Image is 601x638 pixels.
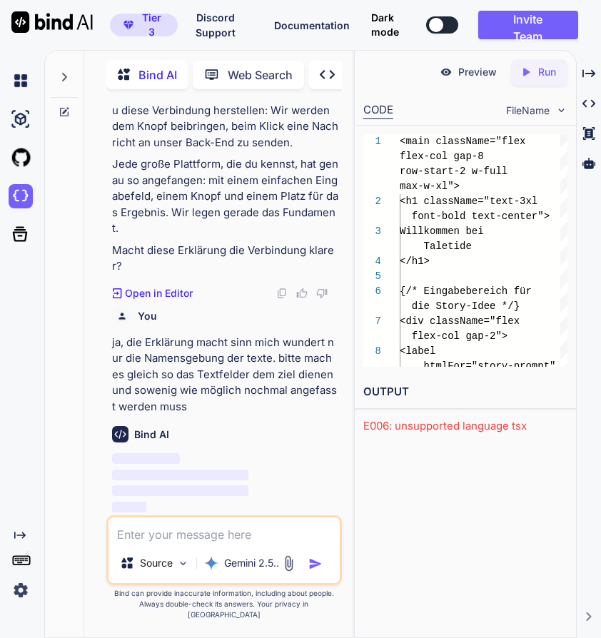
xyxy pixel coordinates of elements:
img: Pick Models [177,557,189,569]
span: <div className="flex [400,315,520,327]
h2: OUTPUT [355,375,576,409]
img: ai-studio [9,107,33,131]
p: Im nächsten großen Schritt werden wir genau diese Verbindung herstellen: Wir werden dem Knopf bei... [112,86,339,151]
p: Run [538,65,556,79]
button: Discord Support [178,10,253,40]
div: 2 [363,194,381,209]
span: Documentation [274,19,350,31]
img: like [296,288,308,299]
img: copy [276,288,288,299]
button: Documentation [274,18,350,33]
img: Bind AI [11,11,93,33]
div: 1 [363,134,381,149]
p: Bind can provide inaccurate information, including about people. Always double-check its answers.... [106,588,342,620]
span: <main className="flex [400,136,525,147]
img: darkCloudIdeIcon [9,184,33,208]
span: ‌ [112,453,180,464]
span: Discord Support [196,11,236,39]
img: preview [440,66,453,79]
p: Web Search [228,66,293,83]
span: </h1> [400,255,430,267]
span: Taletide [424,240,472,252]
span: <h1 className="text-3xl [400,196,537,207]
button: Invite Team [478,11,578,39]
div: 7 [363,314,381,329]
img: attachment [281,555,297,572]
img: dislike [316,288,328,299]
p: Macht diese Erklärung die Verbindung klarer? [112,243,339,275]
div: 3 [363,224,381,239]
span: htmlFor="story-prompt" [424,360,556,372]
span: die Story-Idee */} [412,300,520,312]
span: <label [400,345,435,357]
span: flex-col gap-2"> [412,330,507,342]
div: 4 [363,254,381,269]
span: Dark mode [371,11,420,39]
img: chevron down [555,104,567,116]
h6: Bind AI [134,427,169,442]
p: Open in Editor [125,286,193,300]
div: 5 [363,269,381,284]
img: Gemini 2.5 Pro [204,556,218,570]
div: CODE [363,102,393,119]
p: Preview [458,65,497,79]
span: ‌ [112,470,248,480]
span: flex-col gap-8 [400,151,484,162]
p: Gemini 2.5.. [224,556,279,570]
img: githubLight [9,146,33,170]
span: ‌ [112,485,248,496]
span: Willkommen bei [400,226,484,237]
img: premium [123,21,133,29]
span: Tier 3 [139,11,164,39]
img: settings [9,578,33,602]
span: max-w-xl"> [400,181,460,192]
p: Source [140,556,173,570]
span: font-bold text-center"> [412,211,550,222]
span: {/* Eingabebereich für [400,285,532,297]
span: row-start-2 w-full [400,166,507,177]
img: icon [308,557,323,571]
div: E006: unsupported language tsx [363,418,567,435]
span: ‌ [112,502,146,512]
p: Bind AI [138,66,177,83]
button: premiumTier 3 [110,14,178,36]
p: Jede große Plattform, die du kennst, hat genau so angefangen: mit einem einfachen Eingabefeld, ei... [112,156,339,237]
div: 8 [363,344,381,359]
h6: You [138,309,157,323]
p: ja, die Erklärung macht sinn mich wundert nur die Namensgebung der texte. bitte mach es gleich so... [112,335,339,415]
span: FileName [506,103,550,118]
div: 6 [363,284,381,299]
img: chat [9,69,33,93]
